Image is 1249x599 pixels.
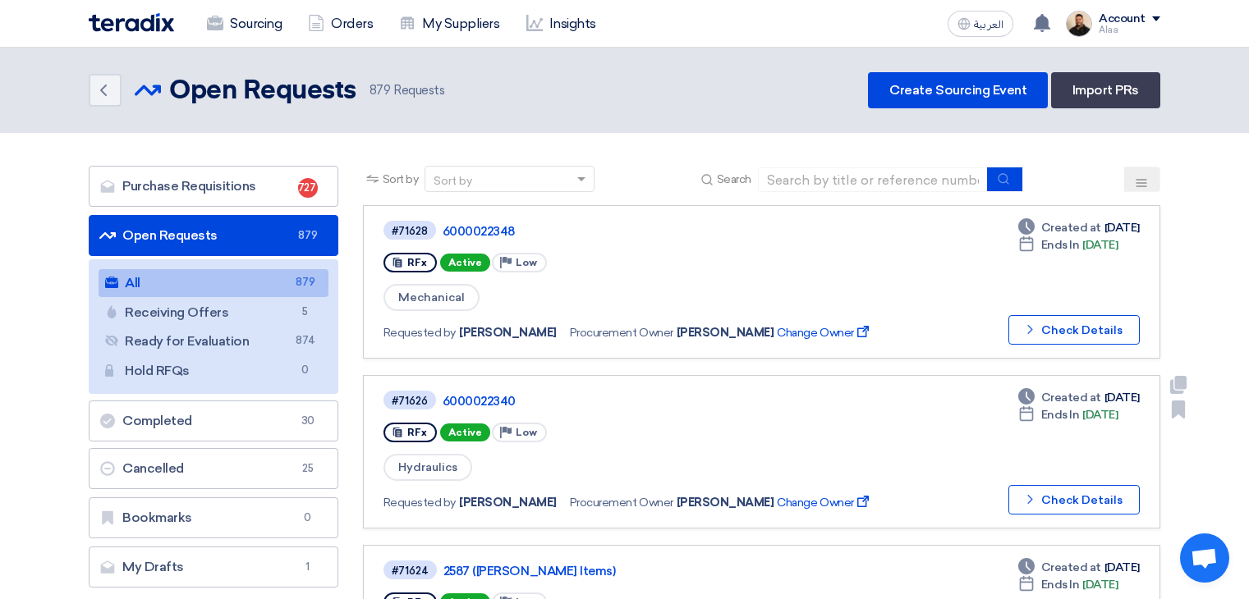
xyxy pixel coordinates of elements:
[1008,485,1140,514] button: Check Details
[443,224,853,239] a: 6000022348
[383,494,456,511] span: Requested by
[443,394,853,409] a: 6000022340
[570,324,673,341] span: Procurement Owner
[1041,236,1080,254] span: Ends In
[434,172,472,190] div: Sort by
[89,546,338,588] a: My Drafts1
[383,284,480,311] span: Mechanical
[777,494,871,511] span: Change Owner
[1041,389,1101,406] span: Created at
[459,324,557,341] span: [PERSON_NAME]
[89,13,174,32] img: Teradix logo
[1018,406,1118,423] div: [DATE]
[194,6,295,42] a: Sourcing
[383,324,456,341] span: Requested by
[1018,236,1118,254] div: [DATE]
[169,75,356,107] h2: Open Requests
[99,299,328,327] a: Receiving Offers
[407,257,427,268] span: RFx
[1041,576,1080,593] span: Ends In
[296,274,315,291] span: 879
[1018,219,1140,236] div: [DATE]
[392,396,428,406] div: #71626
[298,460,318,477] span: 25
[516,427,537,438] span: Low
[89,215,338,256] a: Open Requests879
[459,494,557,511] span: [PERSON_NAME]
[298,559,318,575] span: 1
[1018,559,1140,576] div: [DATE]
[948,11,1013,37] button: العربية
[407,427,427,438] span: RFx
[99,357,328,385] a: Hold RFQs
[392,226,428,236] div: #71628
[89,448,338,489] a: Cancelled25
[717,171,751,188] span: Search
[1018,576,1118,593] div: [DATE]
[298,413,318,429] span: 30
[383,454,472,481] span: Hydraulics
[89,400,338,441] a: Completed30
[298,510,318,526] span: 0
[868,72,1048,108] a: Create Sourcing Event
[383,171,419,188] span: Sort by
[516,257,537,268] span: Low
[370,83,391,98] span: 879
[296,304,315,321] span: 5
[1041,559,1101,576] span: Created at
[513,6,609,42] a: Insights
[298,178,318,198] span: 727
[99,269,328,297] a: All
[296,362,315,379] span: 0
[677,494,774,511] span: [PERSON_NAME]
[758,167,988,192] input: Search by title or reference number
[295,6,386,42] a: Orders
[440,254,490,272] span: Active
[1180,533,1229,583] div: Open chat
[443,564,854,578] a: 2587 ([PERSON_NAME] Items)
[1008,315,1140,345] button: Check Details
[677,324,774,341] span: [PERSON_NAME]
[777,324,871,341] span: Change Owner
[1041,219,1101,236] span: Created at
[386,6,512,42] a: My Suppliers
[974,19,1003,30] span: العربية
[1041,406,1080,423] span: Ends In
[1018,389,1140,406] div: [DATE]
[298,227,318,244] span: 879
[1099,25,1160,34] div: Alaa
[99,327,328,355] a: Ready for Evaluation
[570,494,673,511] span: Procurement Owner
[1066,11,1092,37] img: MAA_1717931611039.JPG
[89,497,338,538] a: Bookmarks0
[370,81,445,100] span: Requests
[89,166,338,207] a: Purchase Requisitions727
[1099,12,1146,26] div: Account
[392,565,429,576] div: #71624
[1051,72,1160,108] a: Import PRs
[440,423,490,441] span: Active
[296,332,315,350] span: 874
